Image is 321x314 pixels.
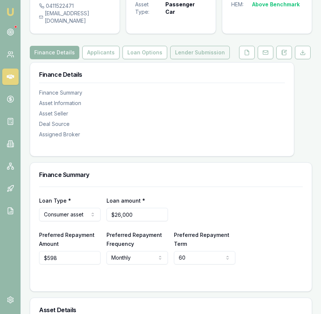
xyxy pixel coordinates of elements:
input: $ [39,251,101,264]
div: Asset Seller [39,110,285,117]
div: 0411522471 [39,2,111,10]
a: Applicants [81,46,121,59]
label: Preferred Repayment Term [174,232,229,247]
div: [EMAIL_ADDRESS][DOMAIN_NAME] [39,10,111,25]
button: Applicants [82,46,120,59]
div: Asset Type : [135,1,164,16]
a: Finance Details [30,46,81,59]
a: Lender Submission [169,46,231,59]
img: emu-icon-u.png [6,7,15,16]
div: Passenger Car [165,1,205,16]
a: Loan Options [121,46,169,59]
button: Finance Details [30,46,79,59]
div: Assigned Broker [39,131,285,138]
div: Deal Source [39,120,285,128]
div: Finance Summary [39,89,285,96]
input: $ [107,208,168,221]
h3: Finance Details [39,72,285,77]
div: Asset Information [39,99,285,107]
label: Preferred Repayment Frequency [107,232,162,247]
div: HEM: [231,1,252,8]
h3: Asset Details [39,307,303,313]
h3: Finance Summary [39,172,303,178]
button: Loan Options [123,46,167,59]
button: Lender Submission [170,46,230,59]
div: Above Benchmark [252,1,300,8]
label: Preferred Repayment Amount [39,232,95,247]
label: Loan amount * [107,197,145,204]
label: Loan Type * [39,197,71,204]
